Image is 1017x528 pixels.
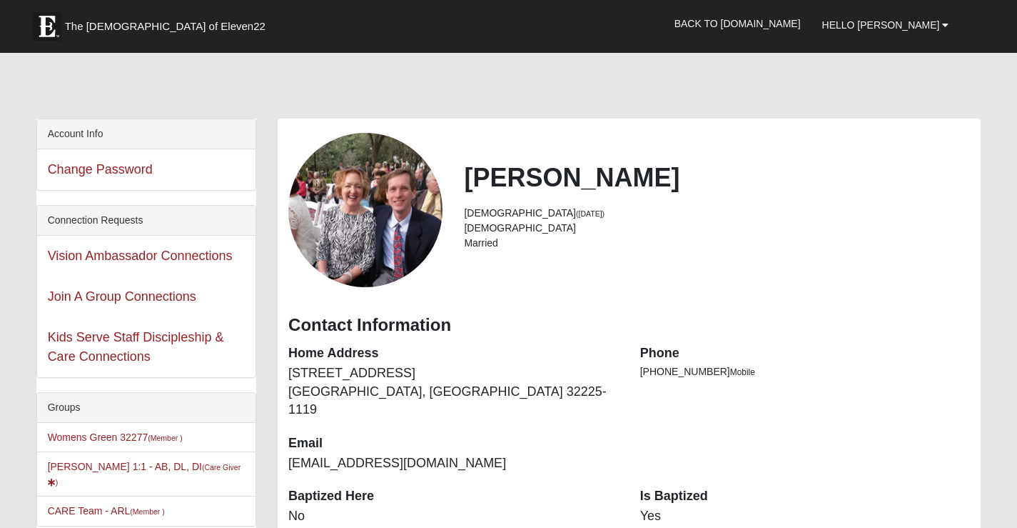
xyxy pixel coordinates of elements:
a: Womens Green 32277(Member ) [48,432,183,443]
div: Groups [37,393,255,423]
a: Join A Group Connections [48,289,196,304]
dd: Yes [640,507,971,526]
dt: Is Baptized [640,487,971,506]
h3: Contact Information [288,315,970,336]
div: Account Info [37,119,255,149]
span: Hello [PERSON_NAME] [822,19,940,31]
img: Eleven22 logo [33,12,61,41]
li: Married [464,236,970,251]
a: Kids Serve Staff Discipleship & Care Connections [48,330,224,364]
li: [PHONE_NUMBER] [640,364,971,379]
a: View Fullsize Photo [288,133,442,287]
h2: [PERSON_NAME] [464,162,970,193]
dt: Baptized Here [288,487,619,506]
dd: [EMAIL_ADDRESS][DOMAIN_NAME] [288,454,619,473]
span: Mobile [730,367,755,377]
small: (Member ) [148,434,182,442]
a: Vision Ambassador Connections [48,249,233,263]
li: [DEMOGRAPHIC_DATA] [464,221,970,236]
div: Connection Requests [37,206,255,236]
li: [DEMOGRAPHIC_DATA] [464,206,970,221]
a: [PERSON_NAME] 1:1 - AB, DL, DI(Care Giver) [48,461,241,487]
a: The [DEMOGRAPHIC_DATA] of Eleven22 [26,5,311,41]
dt: Email [288,434,619,453]
dd: [STREET_ADDRESS] [GEOGRAPHIC_DATA], [GEOGRAPHIC_DATA] 32225-1119 [288,364,619,419]
dt: Phone [640,344,971,363]
a: Change Password [48,162,153,176]
dt: Home Address [288,344,619,363]
span: The [DEMOGRAPHIC_DATA] of Eleven22 [65,19,265,34]
a: Hello [PERSON_NAME] [811,7,960,43]
small: ([DATE]) [576,209,604,218]
a: CARE Team - ARL(Member ) [48,505,165,517]
a: Back to [DOMAIN_NAME] [664,6,811,41]
dd: No [288,507,619,526]
small: (Member ) [130,507,164,516]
